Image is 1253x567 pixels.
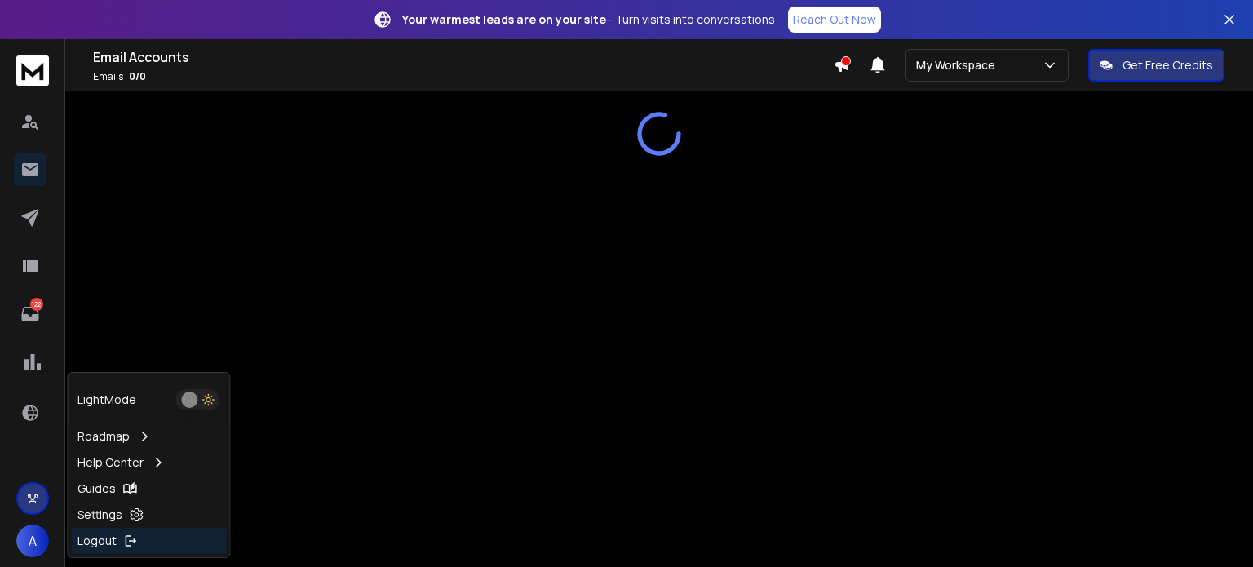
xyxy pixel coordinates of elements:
p: Emails : [93,70,834,83]
img: logo [16,55,49,86]
a: Help Center [71,450,226,476]
p: – Turn visits into conversations [402,11,775,28]
p: Logout [77,533,117,549]
p: My Workspace [916,57,1002,73]
a: Reach Out Now [788,7,881,33]
p: Reach Out Now [793,11,876,28]
p: Get Free Credits [1122,57,1213,73]
button: A [16,525,49,557]
p: Roadmap [77,428,130,445]
h1: Email Accounts [93,47,834,67]
button: Get Free Credits [1088,49,1224,82]
strong: Your warmest leads are on your site [402,11,606,27]
p: Settings [77,507,122,523]
a: Roadmap [71,423,226,450]
p: Guides [77,481,116,497]
p: Light Mode [77,392,136,408]
a: 122 [14,298,46,330]
span: 0 / 0 [129,69,146,83]
a: Settings [71,502,226,528]
p: 122 [30,298,43,311]
p: Help Center [77,454,144,471]
a: Guides [71,476,226,502]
